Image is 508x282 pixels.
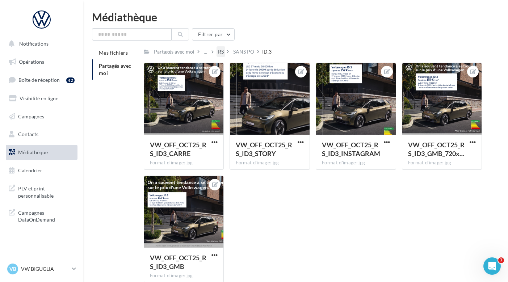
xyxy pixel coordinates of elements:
a: Contacts [4,127,79,142]
p: VW BIGUGLIA [21,265,69,273]
a: VB VW BIGUGLIA [6,262,77,276]
span: Médiathèque [18,149,48,155]
span: Partagés avec moi [99,63,131,76]
div: Format d'image: jpg [150,273,218,279]
div: ID.3 [262,48,272,55]
span: VW_OFF_OCT25_RS_ID3_GMB_720x720 [408,141,465,157]
div: Format d'image: jpg [150,160,218,166]
div: Format d'image: jpg [408,160,476,166]
div: ... [202,47,209,57]
span: PLV et print personnalisable [18,184,75,199]
span: Campagnes [18,113,44,119]
a: PLV et print personnalisable [4,181,79,202]
div: SANS PO [233,48,254,55]
span: Boîte de réception [18,77,60,83]
span: Contacts [18,131,38,137]
a: Calendrier [4,163,79,178]
span: VB [9,265,16,273]
iframe: Intercom live chat [483,257,501,275]
span: Notifications [19,41,49,47]
button: Notifications [4,36,76,51]
div: Partagés avec moi [154,48,194,55]
span: VW_OFF_OCT25_RS_ID3_STORY [236,141,292,157]
span: Opérations [19,59,44,65]
div: Médiathèque [92,12,499,22]
a: Opérations [4,54,79,70]
a: Campagnes [4,109,79,124]
span: Visibilité en ligne [20,95,58,101]
span: VW_OFF_OCT25_RS_ID3_INSTAGRAM [322,141,380,157]
button: Filtrer par [192,28,235,41]
span: VW_OFF_OCT25_RS_ID3_GMB [150,254,206,270]
div: 42 [66,77,75,83]
div: Format d'image: jpg [322,160,390,166]
span: 1 [498,257,504,263]
a: Visibilité en ligne [4,91,79,106]
span: Calendrier [18,167,42,173]
a: Campagnes DataOnDemand [4,205,79,226]
a: Boîte de réception42 [4,72,79,88]
span: VW_OFF_OCT25_RS_ID3_CARRE [150,141,206,157]
span: Mes fichiers [99,50,128,56]
span: Campagnes DataOnDemand [18,208,75,223]
div: RS [218,48,224,55]
div: Format d'image: jpg [236,160,304,166]
a: Médiathèque [4,145,79,160]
